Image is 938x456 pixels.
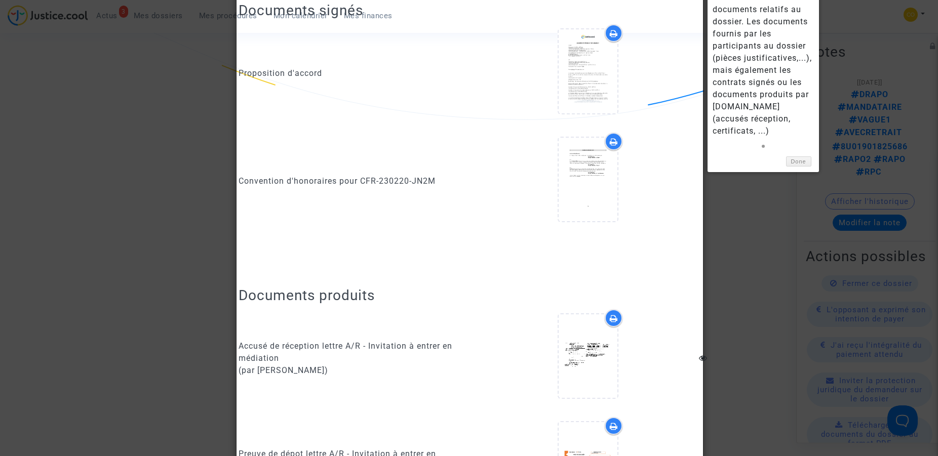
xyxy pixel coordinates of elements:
[239,67,462,79] div: Proposition d'accord
[786,156,811,167] a: Done
[239,340,462,364] div: Accusé de réception lettre A/R - Invitation à entrer en médiation
[239,364,462,377] div: (par [PERSON_NAME])
[239,2,363,19] h2: Documents signés
[239,175,462,187] div: Convention d'honoraires pour CFR-230220-JN2M
[239,286,700,304] h2: Documents produits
